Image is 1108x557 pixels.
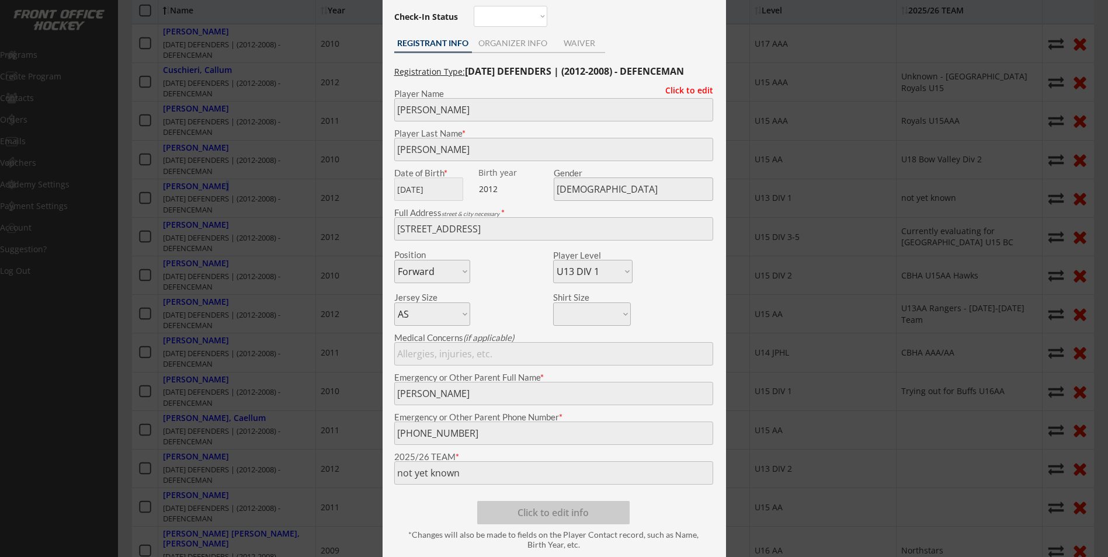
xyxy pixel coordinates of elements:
div: *Changes will also be made to fields on the Player Contact record, such as Name, Birth Year, etc. [400,530,707,550]
input: Street, City, Province/State [394,217,713,241]
div: Emergency or Other Parent Full Name [394,373,713,382]
div: Player Level [553,251,633,260]
div: Check-In Status [394,13,460,21]
em: street & city necessary [442,210,499,217]
div: Position [394,250,454,259]
strong: [DATE] DEFENDERS | (2012-2008) - DEFENCEMAN [465,65,684,78]
div: REGISTRANT INFO [394,39,472,47]
div: Gender [554,169,713,177]
div: Click to edit [657,86,713,95]
u: Registration Type: [394,66,465,77]
div: 2025/26 TEAM [394,452,713,461]
div: WAIVER [554,39,605,47]
input: Allergies, injuries, etc. [394,342,713,365]
div: Full Address [394,208,713,217]
div: Medical Concerns [394,333,713,342]
div: ORGANIZER INFO [472,39,554,47]
div: Player Last Name [394,129,713,138]
div: Emergency or Other Parent Phone Number [394,413,713,422]
div: Jersey Size [394,293,454,302]
div: Shirt Size [553,293,613,302]
em: (if applicable) [463,332,514,343]
div: Player Name [394,89,713,98]
button: Click to edit info [477,501,630,524]
div: 2012 [479,183,552,195]
div: We are transitioning the system to collect and store date of birth instead of just birth year to ... [478,169,551,177]
div: Birth year [478,169,551,177]
div: Date of Birth [394,169,470,177]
